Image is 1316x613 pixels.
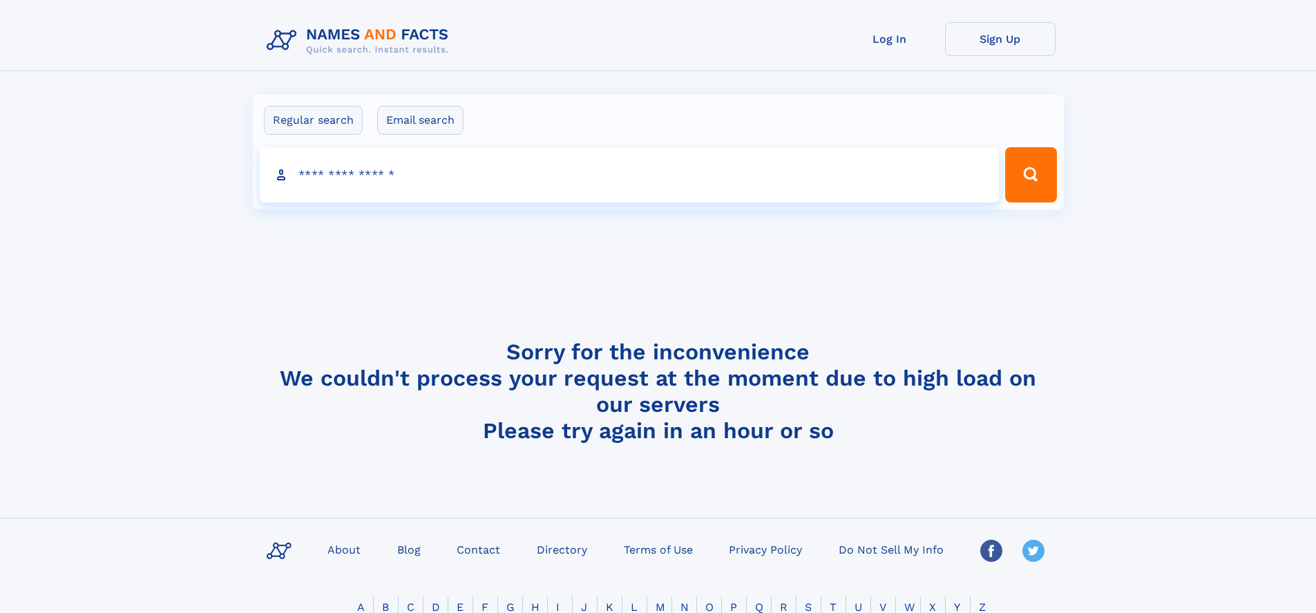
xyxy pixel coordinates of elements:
a: Log In [835,22,945,56]
a: Sign Up [945,22,1056,56]
button: Search Button [1005,147,1056,202]
label: Regular search [264,106,363,135]
img: Logo Names and Facts [261,22,460,59]
a: Contact [451,539,506,559]
a: About [322,539,366,559]
img: Facebook [980,540,1002,562]
label: Email search [377,106,464,135]
input: search input [260,147,1000,202]
a: Privacy Policy [723,539,808,559]
a: Do Not Sell My Info [833,539,949,559]
img: Twitter [1022,540,1045,562]
h4: Sorry for the inconvenience We couldn't process your request at the moment due to high load on ou... [261,339,1056,444]
a: Directory [531,539,593,559]
a: Blog [392,539,426,559]
a: Terms of Use [618,539,698,559]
